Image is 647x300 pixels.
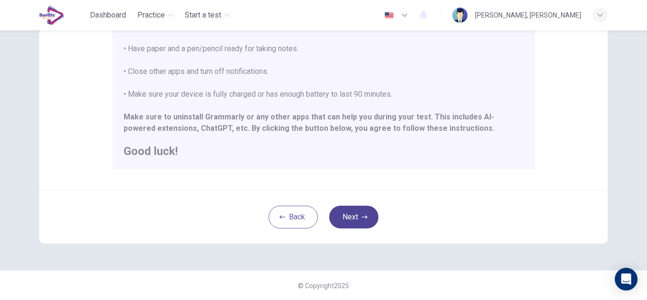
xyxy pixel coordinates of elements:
button: Back [269,206,318,228]
div: Open Intercom Messenger [615,268,638,291]
div: [PERSON_NAME], [PERSON_NAME] [475,9,581,21]
img: Profile picture [452,8,467,23]
h2: Good luck! [124,145,523,157]
a: EduSynch logo [39,6,86,25]
img: EduSynch logo [39,6,64,25]
button: Start a test [181,7,234,24]
span: Practice [137,9,165,21]
span: Dashboard [90,9,126,21]
img: en [383,12,395,19]
button: Practice [134,7,177,24]
b: By clicking the button below, you agree to follow these instructions. [252,124,494,133]
span: © Copyright 2025 [298,282,349,290]
span: Start a test [185,9,221,21]
button: Next [329,206,378,228]
button: Dashboard [86,7,130,24]
b: Make sure to uninstall Grammarly or any other apps that can help you during your test. This inclu... [124,112,494,133]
